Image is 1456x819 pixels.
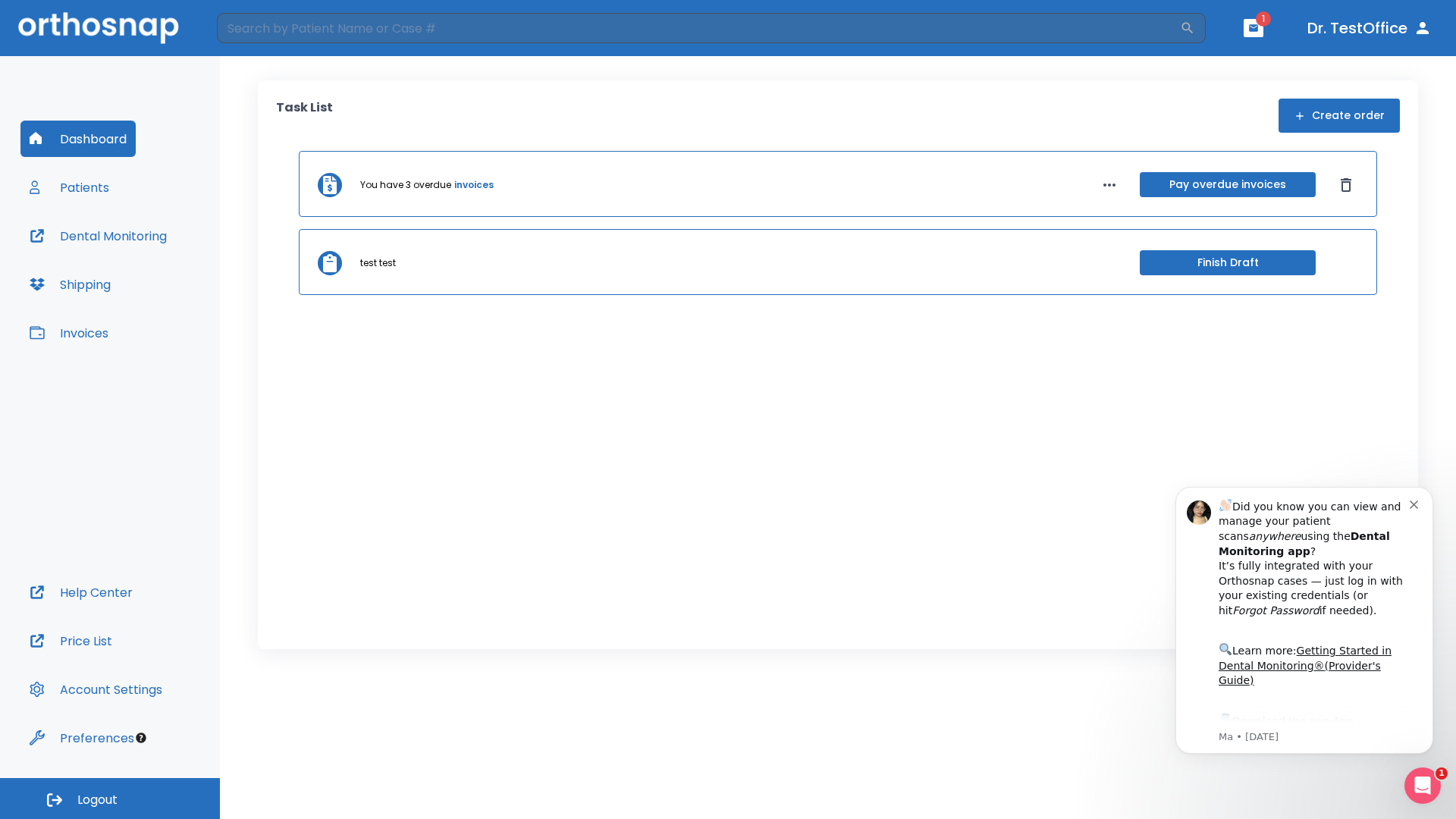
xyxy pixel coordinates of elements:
[1334,173,1358,197] button: Dismiss
[20,671,171,708] button: Account Settings
[18,12,179,43] img: Orthosnap
[20,315,118,351] button: Invoices
[1153,464,1456,778] iframe: Intercom notifications message
[20,218,176,254] button: Dental Monitoring
[66,247,257,325] div: Download the app: | ​ Let us know if you need help getting started!
[77,792,118,808] span: Logout
[1140,172,1316,197] button: Pay overdue invoices
[66,266,257,280] p: Message from Ma, sent 2w ago
[1140,250,1316,275] button: Finish Draft
[20,169,118,206] button: Patients
[257,33,269,45] button: Dismiss notification
[276,99,333,133] p: Task List
[454,178,494,192] a: invoices
[20,623,121,659] button: Price List
[1256,11,1271,27] span: 1
[66,251,201,278] a: App Store
[20,720,143,756] button: Preferences
[20,574,142,610] button: Help Center
[1436,767,1448,780] span: 1
[1279,99,1400,133] button: Create order
[1404,767,1441,804] iframe: Intercom live chat
[360,178,451,192] p: You have 3 overdue
[360,256,396,270] p: test test
[1301,14,1438,42] button: Dr. TestOffice
[217,13,1180,43] input: Search by Patient Name or Case #
[134,731,148,745] div: Tooltip anchor
[20,121,136,157] button: Dashboard
[20,266,120,303] button: Shipping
